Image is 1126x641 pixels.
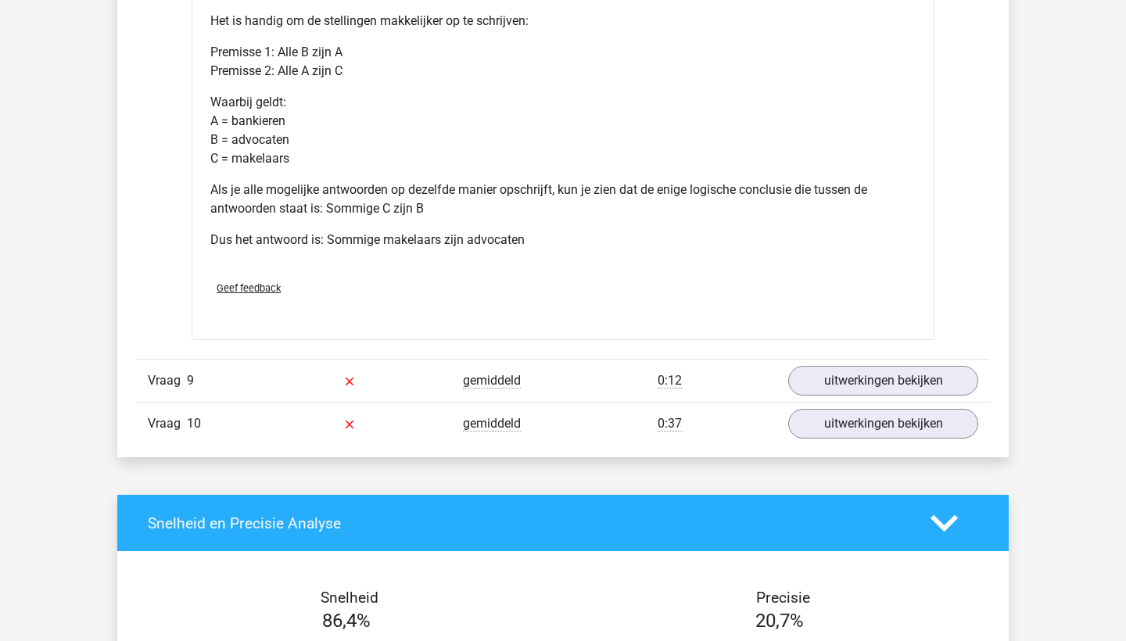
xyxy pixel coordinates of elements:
[148,589,551,607] h4: Snelheid
[210,231,916,249] p: Dus het antwoord is: Sommige makelaars zijn advocaten
[210,181,916,218] p: Als je alle mogelijke antwoorden op dezelfde manier opschrijft, kun je zien dat de enige logische...
[788,409,978,439] a: uitwerkingen bekijken
[148,414,187,433] span: Vraag
[658,416,682,432] span: 0:37
[463,373,521,389] span: gemiddeld
[463,416,521,432] span: gemiddeld
[148,514,907,532] h4: Snelheid en Precisie Analyse
[187,373,194,388] span: 9
[788,366,978,396] a: uitwerkingen bekijken
[217,282,281,294] span: Geef feedback
[755,610,804,632] span: 20,7%
[210,12,916,30] p: Het is handig om de stellingen makkelijker op te schrijven:
[187,416,201,431] span: 10
[210,93,916,168] p: Waarbij geldt: A = bankieren B = advocaten C = makelaars
[322,610,371,632] span: 86,4%
[148,371,187,390] span: Vraag
[210,43,916,81] p: Premisse 1: Alle B zijn A Premisse 2: Alle A zijn C
[658,373,682,389] span: 0:12
[581,589,984,607] h4: Precisie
